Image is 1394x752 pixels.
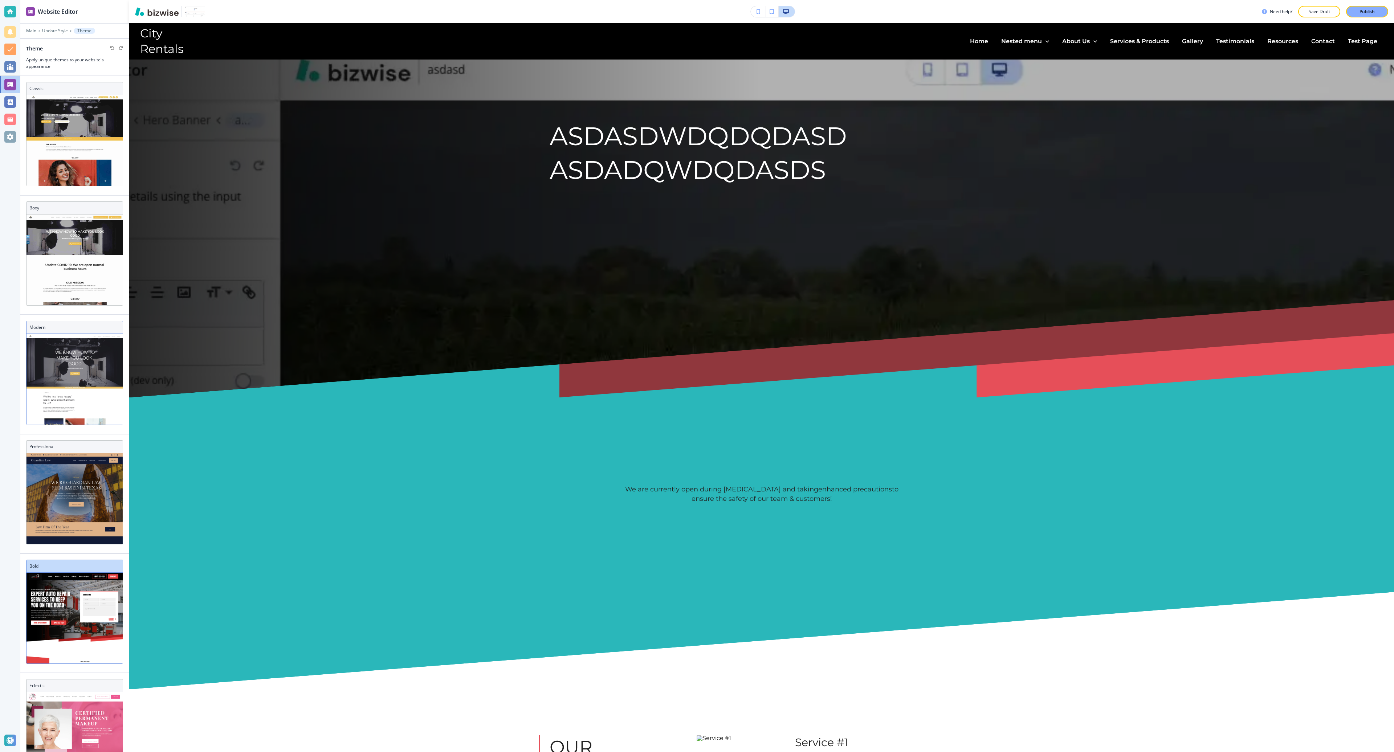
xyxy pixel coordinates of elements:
p: About Us [1062,37,1090,45]
h3: Boxy [29,205,120,211]
img: editor icon [26,7,35,16]
h3: Eclectic [29,682,120,689]
p: Home [970,37,988,45]
h4: City Rentals [140,26,205,57]
p: asdasdwdqdqdasdasdadqwdqdasds [550,119,863,187]
div: ClassicClassic [26,82,123,186]
h5: Service #1 [795,735,974,750]
p: Save Draft [1308,8,1331,15]
h3: Modern [29,324,120,331]
p: Testimonials [1216,37,1254,45]
h3: Apply unique themes to your website's appearance [26,57,123,70]
img: Classic [27,95,123,652]
div: ProfessionalProfessional [26,440,123,544]
div: BoldBold [26,560,123,664]
p: Nested menu [1001,37,1042,45]
a: enhanced precautions [818,485,892,493]
div: ModernModern [26,321,123,425]
button: Update Style [42,28,68,33]
p: Gallery [1182,37,1203,45]
h3: Bold [29,563,120,569]
p: Theme [77,28,91,33]
p: Resources [1267,37,1298,45]
div: BoxyBoxy [26,201,123,306]
h2: Theme [26,45,43,52]
h3: Need help? [1270,8,1292,15]
p: Services & Products [1110,37,1169,45]
button: Save Draft [1298,6,1340,17]
h3: Professional [29,444,120,450]
p: We are currently open during [MEDICAL_DATA] and taking to ensure the safety of our team & customers! [620,485,903,504]
p: Test Page [1348,37,1377,45]
h2: Website Editor [38,7,78,16]
p: Contact [1311,37,1335,45]
h3: Classic [29,85,120,92]
img: Your Logo [185,6,205,17]
button: Publish [1346,6,1388,17]
p: Publish [1360,8,1375,15]
button: Main [26,28,36,33]
button: Theme [74,28,95,34]
img: Bizwise Logo [135,7,179,16]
